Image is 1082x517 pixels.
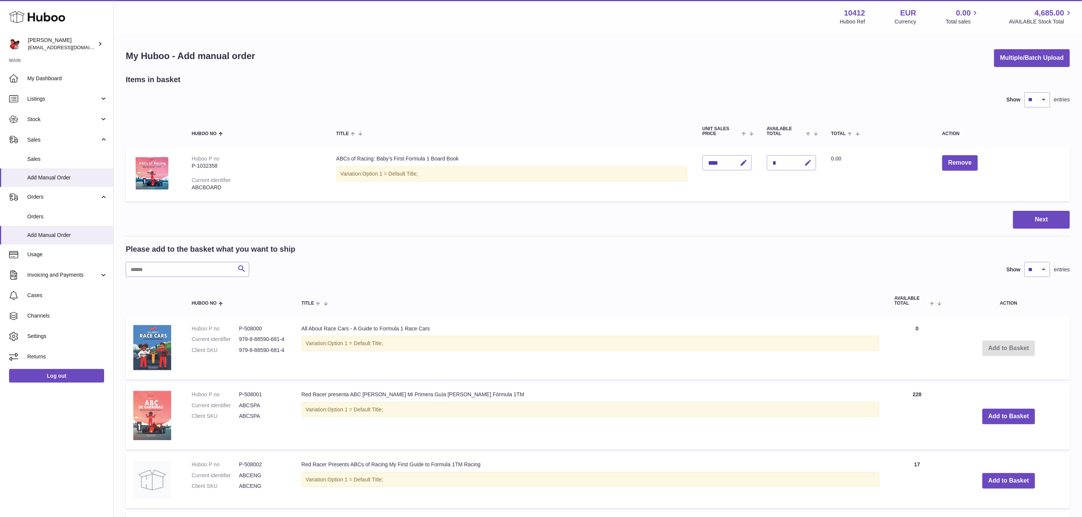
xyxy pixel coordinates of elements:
a: 0.00 Total sales [946,8,979,25]
span: AVAILABLE Total [767,126,804,136]
span: Option 1 = Default Title; [328,340,383,346]
span: 0.00 [956,8,971,18]
span: 0.00 [831,156,842,162]
span: AVAILABLE Stock Total [1009,18,1073,25]
h2: Please add to the basket what you want to ship [126,244,295,254]
span: Unit Sales Price [703,126,740,136]
strong: 10412 [844,8,865,18]
dd: P-508000 [239,325,286,332]
td: 0 [887,318,948,380]
span: Listings [27,95,100,103]
span: Sales [27,136,100,143]
dd: ABCENG [239,483,286,490]
span: Total [831,131,846,136]
span: Option 1 = Default Title; [328,406,383,413]
a: Log out [9,369,104,383]
span: Channels [27,312,108,319]
dt: Current identifier [192,472,239,479]
dd: 979-8-88590-681-4 [239,336,286,343]
button: Add to Basket [982,409,1035,424]
label: Show [1007,266,1021,273]
dd: P-508001 [239,391,286,398]
dd: ABCSPA [239,402,286,409]
img: Red Racer presenta ABC de Carreras Mi Primera Guía de Carreras Fórmula 1TM [133,391,171,440]
span: Option 1 = Default Title; [362,171,418,177]
div: Variation: [336,166,687,182]
span: Add Manual Order [27,174,108,181]
td: Red Racer Presents ABCs of Racing My First Guide to Formula 1TM Racing [294,453,887,508]
span: 4,685.00 [1035,8,1064,18]
dt: Huboo P no [192,325,239,332]
div: Action [942,131,1062,136]
dt: Current identifier [192,402,239,409]
a: 4,685.00 AVAILABLE Stock Total [1009,8,1073,25]
dt: Huboo P no [192,461,239,468]
div: P-1032358 [192,162,321,170]
dd: P-508002 [239,461,286,468]
span: Total sales [946,18,979,25]
span: [EMAIL_ADDRESS][DOMAIN_NAME] [28,44,111,50]
dd: 979-8-88590-681-4 [239,347,286,354]
td: 228 [887,383,948,450]
dd: ABCSPA [239,413,286,420]
span: Option 1 = Default Title; [328,477,383,483]
dt: Huboo P no [192,391,239,398]
dt: Client SKU [192,413,239,420]
span: entries [1054,266,1070,273]
span: AVAILABLE Total [895,296,928,306]
span: Returns [27,353,108,360]
span: Invoicing and Payments [27,271,100,279]
span: entries [1054,96,1070,103]
td: Red Racer presenta ABC [PERSON_NAME] Mi Primera Guía [PERSON_NAME] Fórmula 1TM [294,383,887,450]
dt: Client SKU [192,483,239,490]
div: Variation: [301,402,879,417]
div: Huboo Ref [840,18,865,25]
img: All About Race Cars - A Guide to Formula 1 Race Cars [133,325,171,370]
div: Variation: [301,472,879,487]
img: internalAdmin-10412@internal.huboo.com [9,38,20,50]
h1: My Huboo - Add manual order [126,50,255,62]
button: Remove [942,155,978,171]
button: Multiple/Batch Upload [994,49,1070,67]
span: Settings [27,333,108,340]
td: ABCs of Racing: Baby’s First Formula 1 Board Book [329,148,695,201]
span: Stock [27,116,100,123]
span: Usage [27,251,108,258]
label: Show [1007,96,1021,103]
dd: ABCENG [239,472,286,479]
img: Red Racer Presents ABCs of Racing My First Guide to Formula 1TM Racing [133,461,171,499]
span: Cases [27,292,108,299]
span: Sales [27,156,108,163]
span: Title [301,301,314,306]
td: 17 [887,453,948,508]
span: Orders [27,193,100,201]
div: Current identifier [192,177,231,183]
h2: Items in basket [126,75,181,85]
div: ABCBOARD [192,184,321,191]
span: Huboo no [192,131,217,136]
span: My Dashboard [27,75,108,82]
div: Variation: [301,336,879,351]
th: Action [948,288,1070,313]
div: Currency [895,18,916,25]
strong: EUR [900,8,916,18]
span: Orders [27,213,108,220]
img: ABCs of Racing: Baby’s First Formula 1 Board Book [133,155,171,192]
span: Huboo no [192,301,217,306]
button: Add to Basket [982,473,1035,489]
button: Next [1013,211,1070,229]
td: All About Race Cars - A Guide to Formula 1 Race Cars [294,318,887,380]
span: Add Manual Order [27,232,108,239]
dt: Client SKU [192,347,239,354]
div: [PERSON_NAME] [28,37,96,51]
span: Title [336,131,349,136]
dt: Current identifier [192,336,239,343]
div: Huboo P no [192,156,220,162]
